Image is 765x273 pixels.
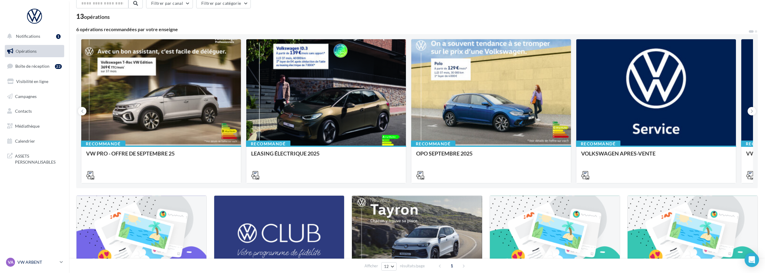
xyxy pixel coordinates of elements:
span: Calendrier [15,138,35,144]
a: Campagnes [4,90,65,103]
div: LEASING ÉLECTRIQUE 2025 [251,150,401,162]
div: Recommandé [81,141,125,147]
div: OPO SEPTEMBRE 2025 [416,150,566,162]
div: opérations [84,14,110,19]
span: Campagnes [15,93,37,99]
a: Boîte de réception22 [4,60,65,73]
button: 12 [381,262,397,271]
div: Recommandé [576,141,620,147]
a: Médiathèque [4,120,65,132]
span: 12 [384,264,389,269]
a: Visibilité en ligne [4,75,65,88]
div: Open Intercom Messenger [745,253,759,267]
div: 6 opérations recommandées par votre enseigne [76,27,748,32]
div: VOLKSWAGEN APRES-VENTE [581,150,731,162]
span: Afficher [364,263,378,269]
span: résultats/page [400,263,425,269]
span: Médiathèque [15,123,40,129]
span: 1 [447,261,457,271]
span: VA [8,259,13,265]
div: 13 [76,13,110,20]
p: VW ARBENT [17,259,57,265]
div: Recommandé [411,141,455,147]
div: VW PRO - OFFRE DE SEPTEMBRE 25 [86,150,236,162]
a: Calendrier [4,135,65,147]
a: Contacts [4,105,65,117]
a: ASSETS PERSONNALISABLES [4,150,65,167]
a: Opérations [4,45,65,58]
span: Opérations [16,49,37,54]
span: ASSETS PERSONNALISABLES [15,152,62,165]
span: Contacts [15,108,32,114]
div: 22 [55,64,62,69]
a: VA VW ARBENT [5,257,64,268]
div: Recommandé [246,141,290,147]
span: Notifications [16,34,40,39]
span: Boîte de réception [15,64,49,69]
div: 1 [56,34,61,39]
button: Notifications 1 [4,30,63,43]
span: Visibilité en ligne [16,79,48,84]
